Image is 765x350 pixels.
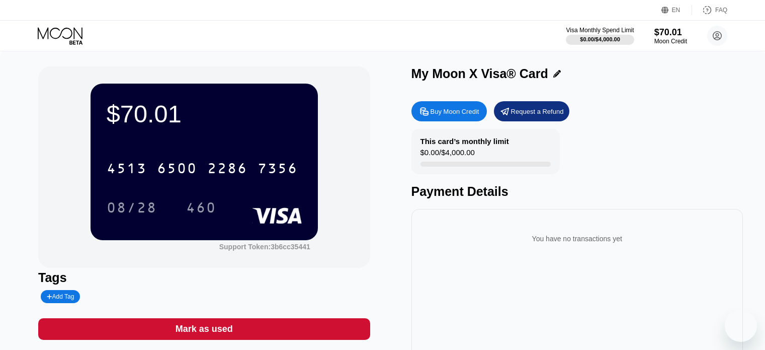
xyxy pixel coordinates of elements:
div: Request a Refund [494,101,569,121]
div: My Moon X Visa® Card [411,66,548,81]
div: EN [672,7,681,14]
div: 4513650022867356 [101,156,304,181]
div: 08/28 [99,195,164,220]
div: Tags [38,270,370,285]
div: $0.00 / $4,000.00 [420,148,475,162]
div: $70.01 [107,100,302,128]
div: 7356 [258,162,298,178]
div: 6500 [157,162,197,178]
div: Payment Details [411,184,743,199]
div: 08/28 [107,201,157,217]
div: 4513 [107,162,147,178]
div: 460 [179,195,224,220]
div: Support Token:3b6cc35441 [219,243,310,251]
div: This card’s monthly limit [420,137,509,146]
div: FAQ [715,7,727,14]
div: Buy Moon Credit [431,107,479,116]
div: $0.00 / $4,000.00 [580,36,620,42]
div: $70.01 [654,27,687,38]
div: 460 [186,201,216,217]
div: Moon Credit [654,38,687,45]
div: Mark as used [38,318,370,340]
div: Request a Refund [511,107,564,116]
div: Mark as used [176,323,233,335]
div: Visa Monthly Spend Limit$0.00/$4,000.00 [566,27,634,45]
div: You have no transactions yet [419,225,735,253]
div: EN [661,5,692,15]
div: Add Tag [47,293,74,300]
div: Buy Moon Credit [411,101,487,121]
iframe: Кнопка, открывающая окно обмена сообщениями; идет разговор [725,310,757,342]
div: 2286 [207,162,247,178]
div: $70.01Moon Credit [654,27,687,45]
div: Add Tag [41,290,80,303]
div: Visa Monthly Spend Limit [566,27,634,34]
div: Support Token: 3b6cc35441 [219,243,310,251]
div: FAQ [692,5,727,15]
